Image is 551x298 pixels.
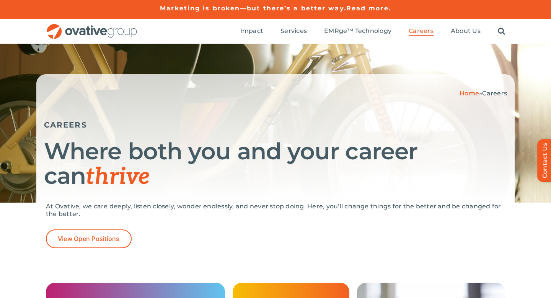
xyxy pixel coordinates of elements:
[498,27,505,36] a: Search
[240,27,263,35] span: Impact
[44,120,507,129] h5: CAREERS
[86,163,150,191] span: thrive
[58,235,120,242] span: View Open Positions
[46,23,138,30] a: OG_Full_horizontal_RGB
[160,5,346,12] a: Marketing is broken—but there’s a better way.
[324,27,391,36] a: EMRge™ Technology
[46,203,505,218] p: At Ovative, we care deeply, listen closely, wonder endlessly, and never stop doing. Here, you’ll ...
[240,19,505,44] nav: Menu
[44,139,507,189] h1: Where both you and your career can
[409,27,434,35] span: Careers
[46,229,132,248] a: View Open Positions
[482,90,507,97] span: Careers
[460,90,479,97] a: Home
[460,90,507,97] span: »
[240,27,263,36] a: Impact
[280,27,307,35] span: Services
[409,27,434,36] a: Careers
[280,27,307,36] a: Services
[451,27,481,36] a: About Us
[346,5,391,12] a: Read more.
[451,27,481,35] span: About Us
[324,27,391,35] span: EMRge™ Technology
